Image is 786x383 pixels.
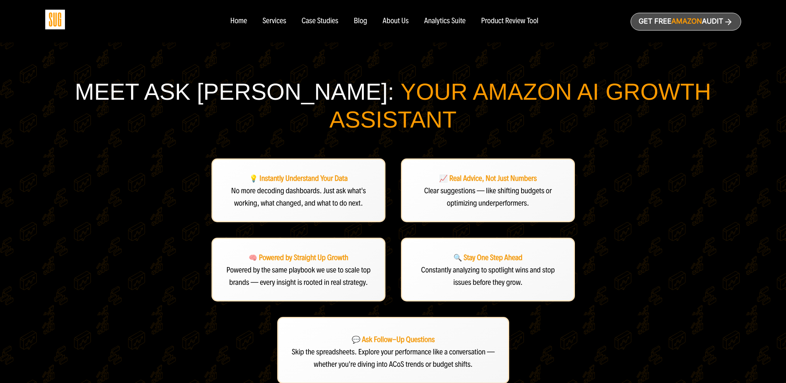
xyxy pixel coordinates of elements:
[292,348,494,369] span: Skip the spreadsheets. Explore your performance like a conversation — whether you're diving into ...
[329,79,711,133] span: Your Amazon AI Growth Assistant
[439,174,537,183] strong: 📈 Real Advice, Not Just Numbers
[424,17,465,26] a: Analytics Suite
[75,79,394,105] span: Meet Ask [PERSON_NAME]:
[453,253,522,262] strong: 🔍 Stay One Step Ahead
[671,17,702,26] span: Amazon
[481,17,538,26] a: Product Review Tool
[302,17,338,26] a: Case Studies
[424,186,551,208] span: Clear suggestions — like shifting budgets or optimizing underperformers.
[231,186,365,208] span: No more decoding dashboards. Just ask what's working, what changed, and what to do next.
[351,335,435,344] span: 💬 Ask Follow-Up Questions
[249,253,348,262] strong: 🧠 Powered by Straight Up Growth
[354,17,367,26] a: Blog
[383,17,409,26] a: About Us
[226,266,370,287] span: Powered by the same playbook we use to scale top brands — every insight is rooted in real strategy.
[263,17,286,26] a: Services
[421,266,555,287] span: Constantly analyzing to spotlight wins and stop issues before they grow.
[230,17,247,26] a: Home
[631,13,741,31] a: Get freeAmazonAudit
[249,174,348,183] strong: 💡 Instantly Understand Your Data
[45,10,65,29] img: Sug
